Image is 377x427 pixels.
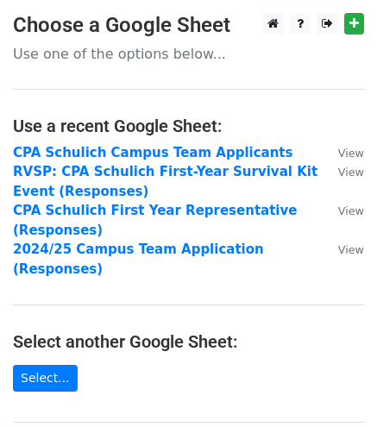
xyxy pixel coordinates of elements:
[13,145,292,160] a: CPA Schulich Campus Team Applicants
[13,45,364,63] p: Use one of the options below...
[13,242,264,277] a: 2024/25 Campus Team Application (Responses)
[321,242,364,257] a: View
[338,166,364,179] small: View
[338,204,364,217] small: View
[338,147,364,160] small: View
[13,164,317,199] a: RVSP: CPA Schulich First-Year Survival Kit Event (Responses)
[13,116,364,136] h4: Use a recent Google Sheet:
[13,203,297,238] a: CPA Schulich First Year Representative (Responses)
[13,331,364,352] h4: Select another Google Sheet:
[338,243,364,256] small: View
[13,365,78,392] a: Select...
[13,13,364,38] h3: Choose a Google Sheet
[321,203,364,218] a: View
[321,145,364,160] a: View
[321,164,364,179] a: View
